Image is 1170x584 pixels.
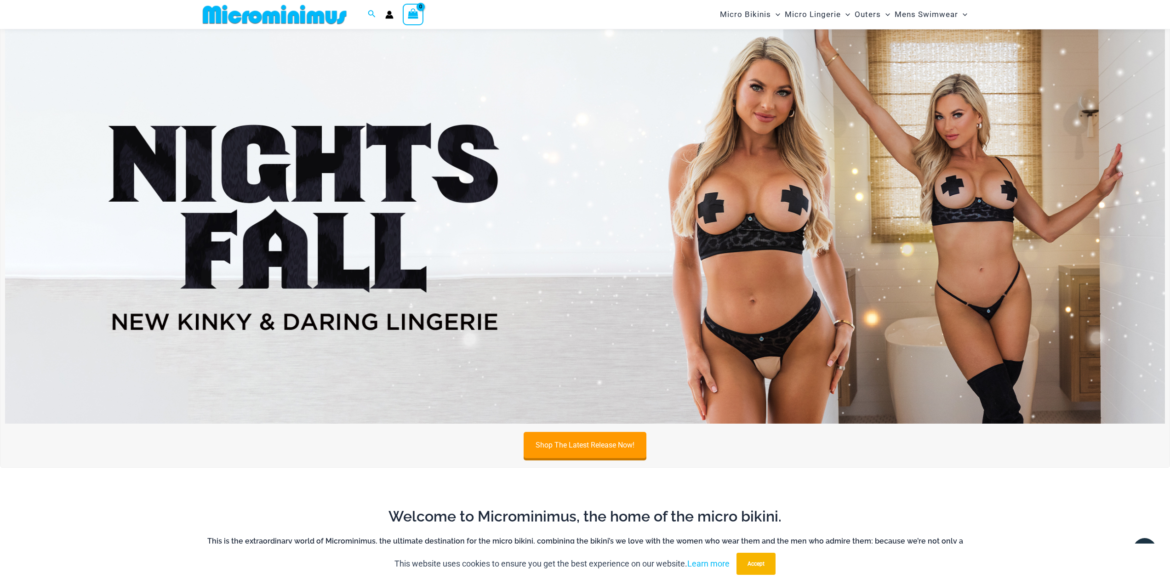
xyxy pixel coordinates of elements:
[206,507,965,526] h2: Welcome to Microminimus, the home of the micro bikini.
[687,559,730,568] a: Learn more
[716,1,971,28] nav: Site Navigation
[895,3,958,26] span: Mens Swimwear
[782,3,852,26] a: Micro LingerieMenu ToggleMenu Toggle
[852,3,892,26] a: OutersMenu ToggleMenu Toggle
[771,3,780,26] span: Menu Toggle
[881,3,890,26] span: Menu Toggle
[394,557,730,571] p: This website uses cookies to ensure you get the best experience on our website.
[5,29,1165,423] img: Night's Fall Silver Leopard Pack
[718,3,782,26] a: Micro BikinisMenu ToggleMenu Toggle
[892,3,970,26] a: Mens SwimwearMenu ToggleMenu Toggle
[368,9,376,20] a: Search icon link
[720,3,771,26] span: Micro Bikinis
[855,3,881,26] span: Outers
[524,432,646,458] a: Shop The Latest Release Now!
[958,3,967,26] span: Menu Toggle
[403,4,424,25] a: View Shopping Cart, empty
[841,3,850,26] span: Menu Toggle
[199,4,350,25] img: MM SHOP LOGO FLAT
[385,11,394,19] a: Account icon link
[206,536,965,567] h6: This is the extraordinary world of Microminimus, the ultimate destination for the micro bikini, c...
[736,553,776,575] button: Accept
[785,3,841,26] span: Micro Lingerie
